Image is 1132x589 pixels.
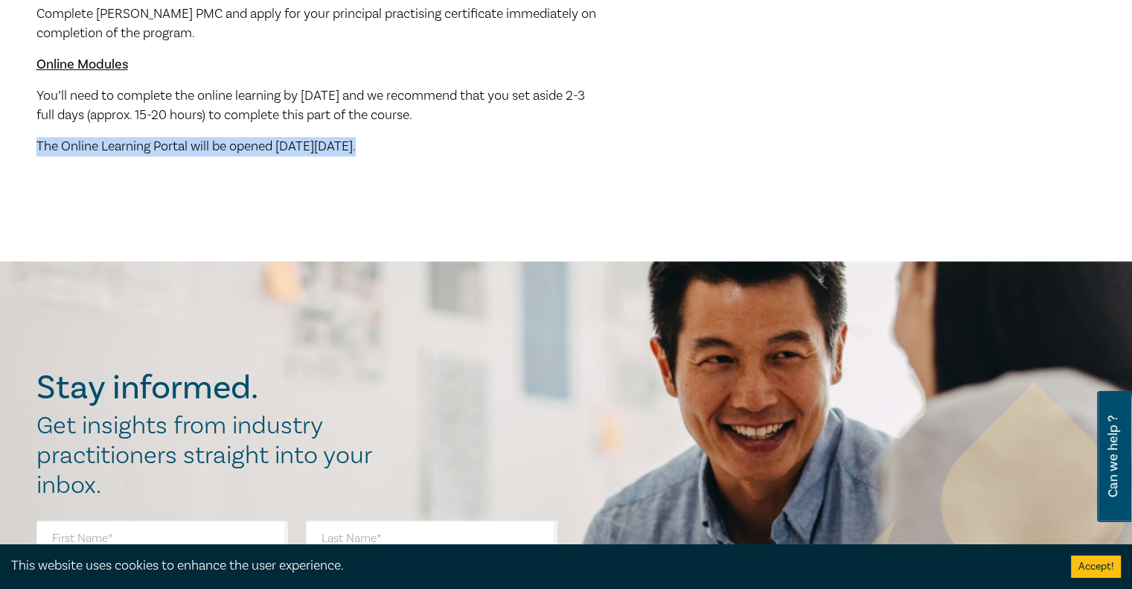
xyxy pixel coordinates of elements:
input: Last Name* [306,520,557,556]
span: Can we help ? [1106,400,1120,513]
h2: Get insights from industry practitioners straight into your inbox. [36,411,388,500]
button: Accept cookies [1071,555,1121,578]
span: You’ll need to complete the online learning by [DATE] and we recommend that you set aside 2-3 ful... [36,87,585,124]
input: First Name* [36,520,288,556]
span: Complete [PERSON_NAME] PMC and apply for your principal practising certificate immediately on com... [36,5,596,42]
span: The Online Learning Portal will be opened [DATE][DATE]. [36,138,356,155]
div: This website uses cookies to enhance the user experience. [11,556,1049,576]
h2: Stay informed. [36,369,388,407]
u: Online Modules [36,56,128,73]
